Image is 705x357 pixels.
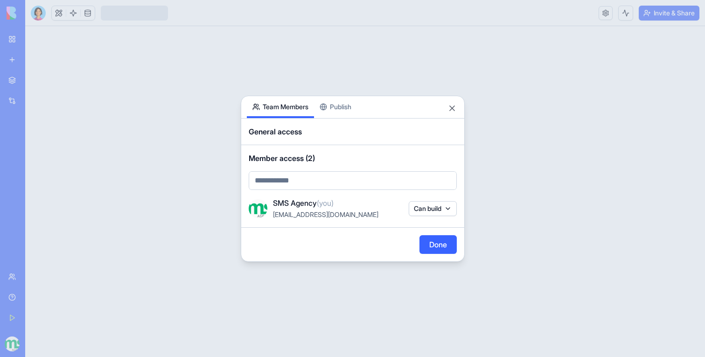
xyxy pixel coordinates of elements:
[249,126,457,137] span: General access
[249,153,457,164] span: Member access (2)
[273,197,334,209] span: SMS Agency
[314,96,357,118] button: Publish
[317,198,334,208] span: (you)
[409,201,457,216] button: Can build
[249,199,267,218] img: logo_transparent_kimjut.jpg
[419,235,457,254] button: Done
[247,96,314,118] button: Team Members
[273,210,378,218] span: [EMAIL_ADDRESS][DOMAIN_NAME]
